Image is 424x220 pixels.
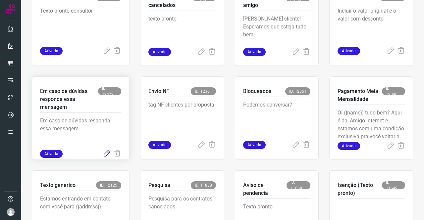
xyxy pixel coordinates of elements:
span: Ativada [338,47,360,55]
p: Incluir o valor original e o valor com desconto [338,7,405,40]
span: ID: 12125 [96,181,121,189]
img: avatar-user-boy.jpg [7,208,15,216]
span: ID: 11649 [382,181,405,189]
p: Podemos conversar? [243,101,311,134]
span: Ativada [243,141,266,149]
p: Pagamento Meia Mensalidade [338,87,382,103]
span: ID: 11838 [191,181,216,189]
p: Oi {{name}} tudo bem? Aqui é da, Amigo Internet e estamos com uma condição exclusiva pra você vol... [338,109,405,142]
span: Ativada [243,48,266,56]
p: texto pronto [148,15,216,48]
span: Ativada [40,47,63,55]
p: Isenção (Texto pronto) [338,181,382,197]
p: Em caso de dúvidas responda essa mensagem [40,117,121,150]
p: Em caso de dúvidas responda essa mensagem [40,87,98,111]
span: ID: 12351 [285,87,310,95]
span: Ativada [148,48,171,56]
p: Bloqueados [243,87,271,95]
p: [PERSON_NAME] cliente! Esperamos que esteja tudo bem! [243,15,311,48]
p: Texto pronto consultor [40,7,121,40]
span: ID: 12346 [382,87,405,95]
span: Ativada [148,141,171,149]
span: ID: 11668 [287,181,310,189]
p: Texto generico [40,181,76,189]
span: Ativada [40,150,63,158]
p: Envio NF [148,87,169,95]
span: Ativada [338,142,360,150]
img: Logo [6,4,16,14]
p: Pesquisa [148,181,170,189]
p: Aviso de pendência [243,181,287,197]
span: ID: 12472 [98,87,121,95]
p: tag NF clientes por proposta [148,101,216,134]
span: ID: 12361 [191,87,216,95]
